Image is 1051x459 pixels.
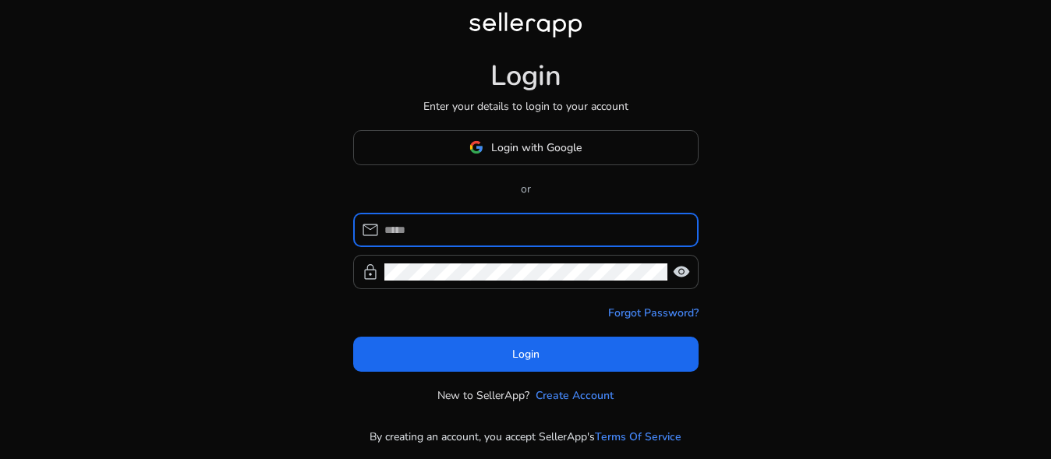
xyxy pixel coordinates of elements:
a: Create Account [536,387,614,404]
a: Terms Of Service [595,429,681,445]
a: Forgot Password? [608,305,699,321]
img: google-logo.svg [469,140,483,154]
p: New to SellerApp? [437,387,529,404]
button: Login with Google [353,130,699,165]
button: Login [353,337,699,372]
p: Enter your details to login to your account [423,98,628,115]
span: visibility [672,263,691,281]
p: or [353,181,699,197]
span: Login with Google [491,139,582,156]
span: Login [512,346,540,362]
h1: Login [490,59,561,93]
span: lock [361,263,380,281]
span: mail [361,221,380,239]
